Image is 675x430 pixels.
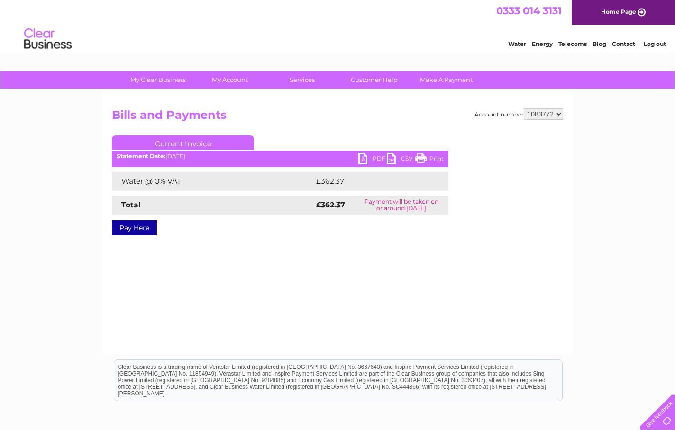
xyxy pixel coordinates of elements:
[316,200,345,209] strong: £362.37
[593,40,606,47] a: Blog
[387,153,415,167] a: CSV
[117,152,165,160] b: Statement Date:
[119,71,197,89] a: My Clear Business
[508,40,526,47] a: Water
[121,200,141,209] strong: Total
[191,71,269,89] a: My Account
[496,5,562,17] a: 0333 014 3131
[474,108,563,120] div: Account number
[314,172,431,191] td: £362.37
[112,108,563,126] h2: Bills and Payments
[263,71,341,89] a: Services
[114,5,562,46] div: Clear Business is a trading name of Verastar Limited (registered in [GEOGRAPHIC_DATA] No. 3667643...
[415,153,444,167] a: Print
[532,40,553,47] a: Energy
[612,40,635,47] a: Contact
[335,71,413,89] a: Customer Help
[112,153,448,160] div: [DATE]
[407,71,485,89] a: Make A Payment
[24,25,72,54] img: logo.png
[358,153,387,167] a: PDF
[558,40,587,47] a: Telecoms
[112,172,314,191] td: Water @ 0% VAT
[354,196,448,215] td: Payment will be taken on or around [DATE]
[112,135,254,150] a: Current Invoice
[644,40,666,47] a: Log out
[112,220,157,235] a: Pay Here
